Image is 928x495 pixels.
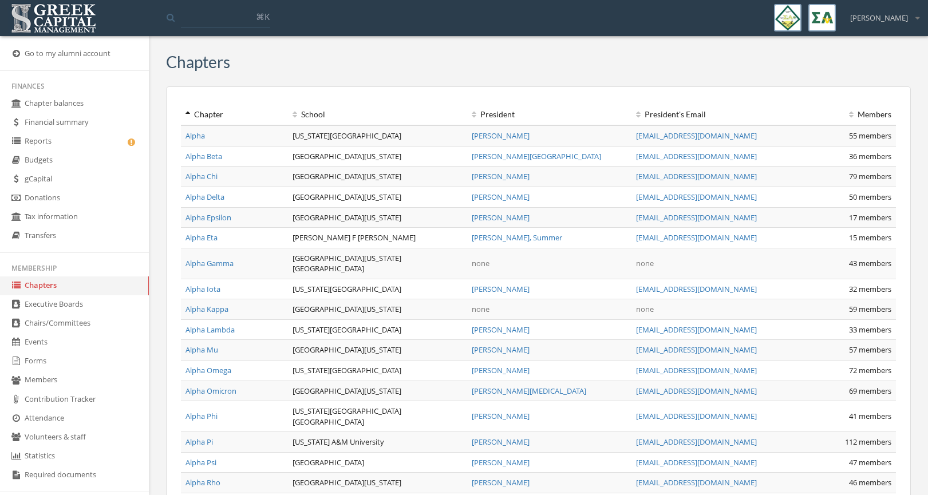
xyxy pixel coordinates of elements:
[288,279,467,299] td: [US_STATE][GEOGRAPHIC_DATA]
[800,109,891,120] div: Members
[636,477,757,488] a: [EMAIL_ADDRESS][DOMAIN_NAME]
[636,130,757,141] a: [EMAIL_ADDRESS][DOMAIN_NAME]
[636,304,654,314] span: none
[472,192,530,202] a: [PERSON_NAME]
[185,304,228,314] a: Alpha Kappa
[288,432,467,453] td: [US_STATE] A&M University
[849,457,891,468] span: 47 members
[849,151,891,161] span: 36 members
[185,324,235,335] a: Alpha Lambda
[185,284,220,294] a: Alpha Iota
[472,324,530,335] a: [PERSON_NAME]
[185,344,218,355] a: Alpha Mu
[288,248,467,279] td: [GEOGRAPHIC_DATA][US_STATE] [GEOGRAPHIC_DATA]
[185,258,234,268] a: Alpha Gamma
[288,319,467,340] td: [US_STATE][GEOGRAPHIC_DATA]
[288,146,467,167] td: [GEOGRAPHIC_DATA][US_STATE]
[849,258,891,268] span: 43 members
[636,192,757,202] a: [EMAIL_ADDRESS][DOMAIN_NAME]
[472,411,530,421] a: [PERSON_NAME]
[472,437,530,447] a: [PERSON_NAME]
[185,212,231,223] a: Alpha Epsilon
[185,437,213,447] a: Alpha Pi
[636,386,757,396] a: [EMAIL_ADDRESS][DOMAIN_NAME]
[472,365,530,375] a: [PERSON_NAME]
[472,477,530,488] a: [PERSON_NAME]
[636,171,757,181] a: [EMAIL_ADDRESS][DOMAIN_NAME]
[636,151,757,161] a: [EMAIL_ADDRESS][DOMAIN_NAME]
[185,457,216,468] a: Alpha Psi
[636,212,757,223] a: [EMAIL_ADDRESS][DOMAIN_NAME]
[293,109,462,120] div: School
[288,340,467,361] td: [GEOGRAPHIC_DATA][US_STATE]
[185,130,205,141] a: Alpha
[636,411,757,421] a: [EMAIL_ADDRESS][DOMAIN_NAME]
[185,365,231,375] a: Alpha Omega
[849,304,891,314] span: 59 members
[849,365,891,375] span: 72 members
[636,324,757,335] a: [EMAIL_ADDRESS][DOMAIN_NAME]
[849,386,891,396] span: 69 members
[472,457,530,468] a: [PERSON_NAME]
[288,401,467,432] td: [US_STATE][GEOGRAPHIC_DATA] [GEOGRAPHIC_DATA]
[636,344,757,355] a: [EMAIL_ADDRESS][DOMAIN_NAME]
[636,109,791,120] div: President 's Email
[256,11,270,22] span: ⌘K
[850,13,908,23] span: [PERSON_NAME]
[849,284,891,294] span: 32 members
[288,167,467,187] td: [GEOGRAPHIC_DATA][US_STATE]
[849,130,891,141] span: 55 members
[472,304,489,314] span: none
[472,232,562,243] a: [PERSON_NAME], Summer
[185,171,218,181] a: Alpha Chi
[849,324,891,335] span: 33 members
[849,477,891,488] span: 46 members
[185,232,218,243] a: Alpha Eta
[636,365,757,375] a: [EMAIL_ADDRESS][DOMAIN_NAME]
[636,232,757,243] a: [EMAIL_ADDRESS][DOMAIN_NAME]
[288,299,467,320] td: [GEOGRAPHIC_DATA][US_STATE]
[185,477,220,488] a: Alpha Rho
[849,344,891,355] span: 57 members
[288,473,467,493] td: [GEOGRAPHIC_DATA][US_STATE]
[472,258,489,268] span: none
[288,361,467,381] td: [US_STATE][GEOGRAPHIC_DATA]
[472,151,601,161] a: [PERSON_NAME][GEOGRAPHIC_DATA]
[636,457,757,468] a: [EMAIL_ADDRESS][DOMAIN_NAME]
[185,109,283,120] div: Chapter
[636,258,654,268] span: none
[472,386,586,396] a: [PERSON_NAME][MEDICAL_DATA]
[849,212,891,223] span: 17 members
[288,207,467,228] td: [GEOGRAPHIC_DATA][US_STATE]
[288,228,467,248] td: [PERSON_NAME] F [PERSON_NAME]
[843,4,919,23] div: [PERSON_NAME]
[849,411,891,421] span: 41 members
[472,284,530,294] a: [PERSON_NAME]
[288,452,467,473] td: [GEOGRAPHIC_DATA]
[288,381,467,401] td: [GEOGRAPHIC_DATA][US_STATE]
[849,192,891,202] span: 50 members
[472,344,530,355] a: [PERSON_NAME]
[288,125,467,146] td: [US_STATE][GEOGRAPHIC_DATA]
[636,437,757,447] a: [EMAIL_ADDRESS][DOMAIN_NAME]
[472,212,530,223] a: [PERSON_NAME]
[845,437,891,447] span: 112 members
[472,109,627,120] div: President
[185,386,236,396] a: Alpha Omicron
[472,130,530,141] a: [PERSON_NAME]
[185,151,222,161] a: Alpha Beta
[288,187,467,207] td: [GEOGRAPHIC_DATA][US_STATE]
[472,171,530,181] a: [PERSON_NAME]
[166,53,230,71] h3: Chapters
[849,171,891,181] span: 79 members
[185,192,224,202] a: Alpha Delta
[636,284,757,294] a: [EMAIL_ADDRESS][DOMAIN_NAME]
[849,232,891,243] span: 15 members
[185,411,218,421] a: Alpha Phi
